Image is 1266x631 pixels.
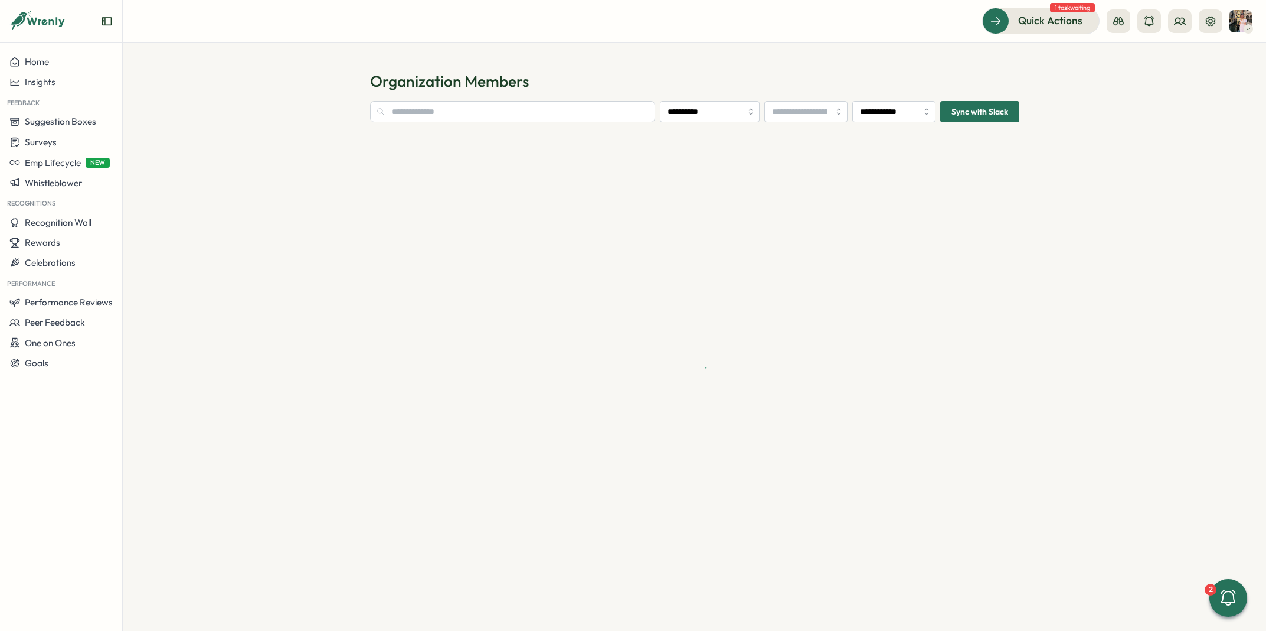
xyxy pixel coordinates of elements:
span: 1 task waiting [1050,3,1095,12]
span: Celebrations [25,257,76,268]
h1: Organization Members [370,71,1019,92]
span: Whistleblower [25,177,82,188]
span: Recognition Wall [25,217,91,228]
span: Insights [25,76,55,87]
span: Surveys [25,136,57,148]
span: Rewards [25,237,60,248]
button: Expand sidebar [101,15,113,27]
img: Hannah Saunders [1229,10,1252,32]
button: Quick Actions [982,8,1100,34]
button: 2 [1209,579,1247,617]
span: Performance Reviews [25,297,113,308]
span: Goals [25,357,48,369]
button: Sync with Slack [940,101,1019,122]
span: Suggestion Boxes [25,116,96,127]
span: Peer Feedback [25,317,85,328]
div: 2 [1205,584,1216,596]
span: NEW [86,158,110,168]
span: One on Ones [25,337,76,349]
span: Home [25,56,49,67]
span: Emp Lifecycle [25,157,81,168]
span: Sync with Slack [951,102,1008,122]
span: Quick Actions [1018,13,1082,28]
